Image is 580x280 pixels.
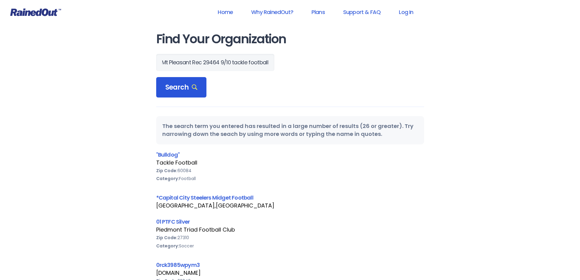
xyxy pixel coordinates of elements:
h1: Find Your Organization [156,32,424,46]
a: Home [210,5,241,19]
div: 01 PTFC Silver [156,218,424,226]
b: Category: [156,243,179,249]
a: Plans [304,5,333,19]
span: Search [165,83,198,92]
div: 60084 [156,167,424,175]
div: Football [156,175,424,183]
b: Zip Code: [156,235,178,241]
b: Category: [156,175,179,182]
a: Log In [391,5,421,19]
div: Tackle Football [156,159,424,167]
a: "Bulldog" [156,151,180,158]
div: "Bulldog" [156,151,424,159]
div: 0rck3985wpym3 [156,261,424,269]
a: 01 PTFC Silver [156,218,190,225]
a: 0rck3985wpym3 [156,261,200,269]
a: Support & FAQ [335,5,388,19]
b: Zip Code: [156,168,178,174]
a: *Capital City Steelers Midget Football [156,194,253,201]
div: Soccer [156,242,424,250]
a: Why RainedOut? [243,5,301,19]
div: 27310 [156,234,424,242]
div: [GEOGRAPHIC_DATA],[GEOGRAPHIC_DATA] [156,202,424,210]
div: [DOMAIN_NAME] [156,269,424,277]
div: Search [156,77,207,98]
div: The search term you entered has resulted in a large number of results (26 or greater). Try narrow... [156,116,424,144]
div: *Capital City Steelers Midget Football [156,193,424,202]
div: Piedmont Triad Football Club [156,226,424,234]
input: Search Orgs… [156,54,274,71]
